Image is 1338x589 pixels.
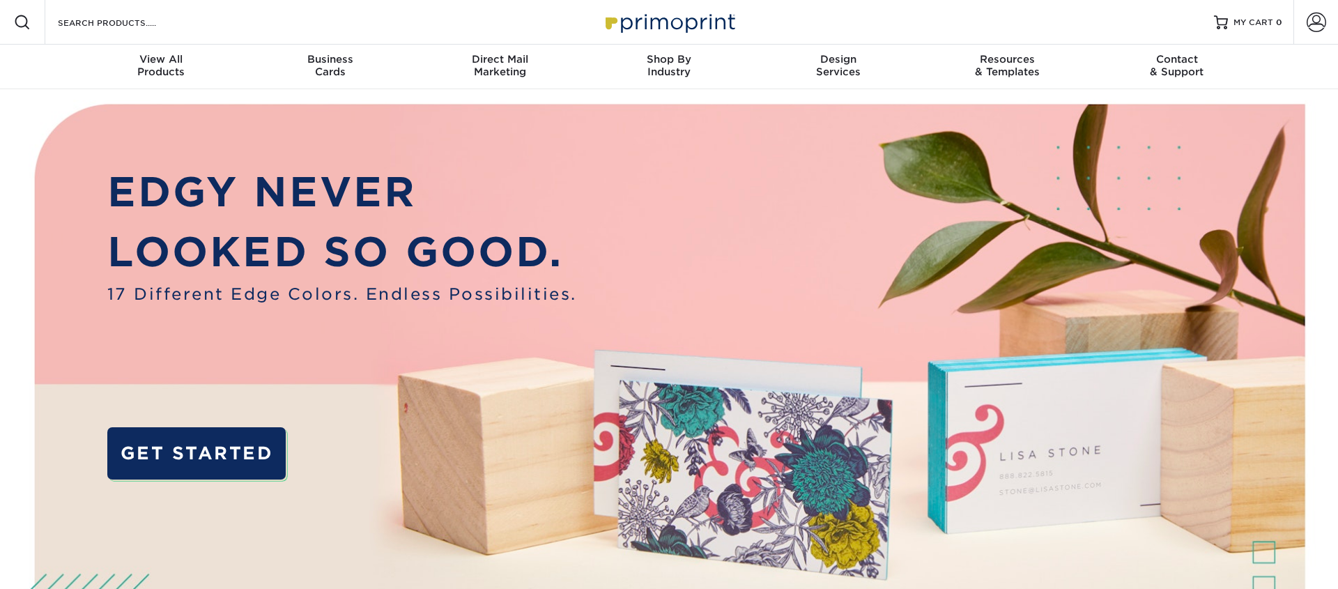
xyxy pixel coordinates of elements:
[415,45,585,89] a: Direct MailMarketing
[923,53,1092,78] div: & Templates
[246,45,415,89] a: BusinessCards
[1276,17,1282,27] span: 0
[585,53,754,66] span: Shop By
[923,53,1092,66] span: Resources
[77,45,246,89] a: View AllProducts
[77,53,246,66] span: View All
[585,53,754,78] div: Industry
[599,7,739,37] img: Primoprint
[56,14,192,31] input: SEARCH PRODUCTS.....
[246,53,415,66] span: Business
[246,53,415,78] div: Cards
[753,53,923,78] div: Services
[415,53,585,66] span: Direct Mail
[107,222,577,282] p: LOOKED SO GOOD.
[1092,45,1261,89] a: Contact& Support
[77,53,246,78] div: Products
[923,45,1092,89] a: Resources& Templates
[415,53,585,78] div: Marketing
[107,282,577,307] span: 17 Different Edge Colors. Endless Possibilities.
[753,45,923,89] a: DesignServices
[107,162,577,222] p: EDGY NEVER
[1092,53,1261,66] span: Contact
[1233,17,1273,29] span: MY CART
[753,53,923,66] span: Design
[107,427,286,480] a: GET STARTED
[585,45,754,89] a: Shop ByIndustry
[1092,53,1261,78] div: & Support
